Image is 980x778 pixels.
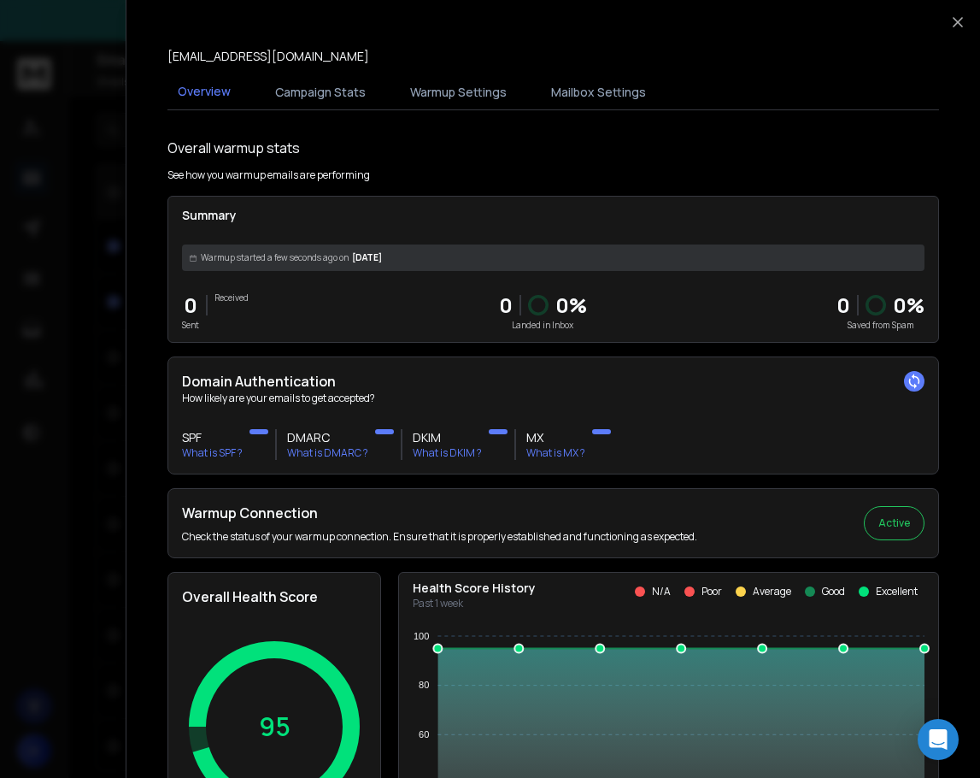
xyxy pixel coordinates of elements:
[182,446,243,460] p: What is SPF ?
[526,446,585,460] p: What is MX ?
[413,580,536,597] p: Health Score History
[182,371,924,392] h2: Domain Authentication
[822,585,845,598] p: Good
[419,729,429,740] tspan: 60
[287,446,368,460] p: What is DMARC ?
[182,207,924,224] p: Summary
[555,292,587,319] p: 0 %
[541,74,656,111] button: Mailbox Settings
[259,711,290,742] p: 95
[413,446,482,460] p: What is DKIM ?
[526,429,585,446] h3: MX
[836,291,850,319] strong: 0
[864,506,924,540] button: Active
[918,719,959,760] div: Open Intercom Messenger
[167,138,300,158] h1: Overall warmup stats
[182,429,243,446] h3: SPF
[182,292,199,319] p: 0
[893,292,924,319] p: 0 %
[876,585,918,598] p: Excellent
[167,168,370,182] p: See how you warmup emails are performing
[413,429,482,446] h3: DKIM
[167,48,369,65] p: [EMAIL_ADDRESS][DOMAIN_NAME]
[419,680,429,690] tspan: 80
[414,631,429,641] tspan: 100
[652,585,671,598] p: N/A
[499,319,587,332] p: Landed in Inbox
[836,319,924,332] p: Saved from Spam
[182,392,924,405] p: How likely are your emails to get accepted?
[400,74,517,111] button: Warmup Settings
[413,597,536,610] p: Past 1 week
[499,292,513,319] p: 0
[753,585,791,598] p: Average
[182,586,367,607] h2: Overall Health Score
[167,73,241,112] button: Overview
[201,251,349,264] span: Warmup started a few seconds ago on
[182,530,697,544] p: Check the status of your warmup connection. Ensure that it is properly established and functionin...
[182,319,199,332] p: Sent
[182,245,924,271] div: [DATE]
[182,503,697,523] h2: Warmup Connection
[265,74,376,111] button: Campaign Stats
[701,585,722,598] p: Poor
[287,429,368,446] h3: DMARC
[214,292,249,304] p: Received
